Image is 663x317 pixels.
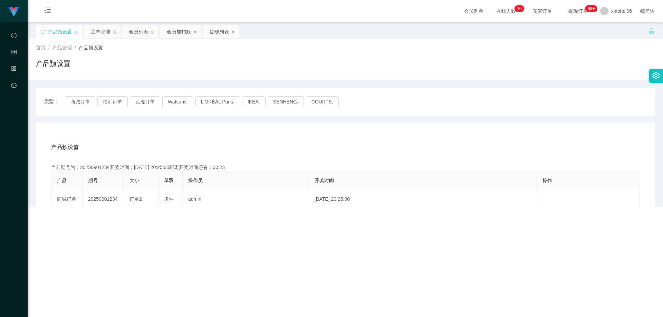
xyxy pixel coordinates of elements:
[11,66,17,128] span: 产品管理
[129,196,142,202] span: 订单2
[88,178,98,183] span: 期号
[51,164,640,171] div: 当前期号为：20250901234开奖时间：[DATE] 20:25:00距离开奖时间还有：00:23
[36,0,59,22] i: 图标: menu-unfold
[162,96,193,107] button: Watsons.
[493,9,519,13] span: 在线人数
[11,46,17,60] i: 图标: table
[48,25,72,38] div: 产品预设置
[565,9,591,13] span: 提现订单
[112,30,116,34] i: 图标: close
[11,50,17,111] span: 会员管理
[268,96,304,107] button: SENHENG.
[33,191,657,199] div: 2021
[83,190,124,209] td: 20250901234
[40,29,45,34] i: 图标: sync
[529,9,555,13] span: 充值订单
[11,33,17,95] span: 数据中心
[48,45,50,50] span: /
[65,96,95,107] button: 商城订单
[193,30,197,34] i: 图标: close
[164,178,174,183] span: 单双
[315,178,334,183] span: 开奖时间
[74,30,78,34] i: 图标: close
[129,25,148,38] div: 会员列表
[164,196,174,202] span: 多件
[514,5,524,12] sup: 10
[36,58,70,69] h1: 产品预设置
[51,190,83,209] td: 商城订单
[129,178,139,183] span: 大小
[79,45,103,50] span: 产品预设置
[11,79,17,148] a: 图标: dashboard平台首页
[167,25,191,38] div: 会员加扣款
[91,25,110,38] div: 注单管理
[517,5,519,12] p: 1
[51,143,79,151] span: 产品预设值
[75,45,76,50] span: /
[306,96,339,107] button: COURTS.
[585,5,597,12] sup: 1049
[195,96,240,107] button: L'ORÉAL Paris.
[11,63,17,77] i: 图标: appstore-o
[52,45,72,50] span: 产品管理
[648,28,655,34] i: 图标: unlock
[188,178,203,183] span: 操作员
[309,190,537,209] td: [DATE] 20:25:00
[652,72,660,79] i: 图标: setting
[210,25,229,38] div: 提现列表
[97,96,128,107] button: 福利订单
[242,96,266,107] button: IKEA.
[519,5,522,12] p: 0
[11,30,17,43] i: 图标: check-circle-o
[231,30,235,34] i: 图标: close
[640,9,645,13] i: 图标: global
[57,178,67,183] span: 产品
[44,96,65,107] span: 类型：
[183,190,309,209] td: admin
[150,30,154,34] i: 图标: close
[130,96,160,107] button: 兑现订单
[8,7,19,17] img: logo.9652507e.png
[36,45,46,50] span: 首页
[542,178,552,183] span: 操作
